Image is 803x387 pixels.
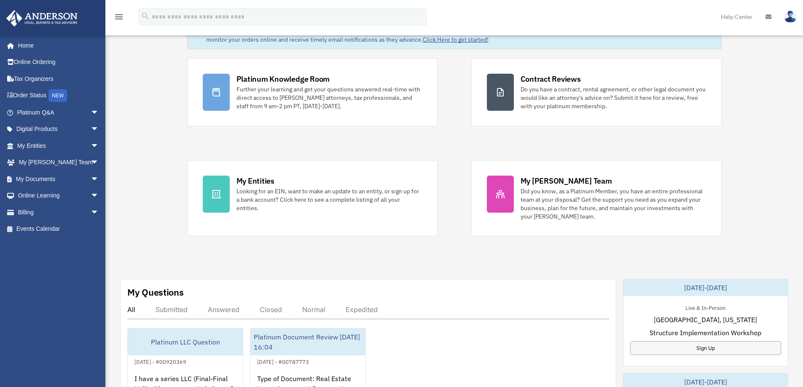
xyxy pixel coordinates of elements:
a: Click Here to get started! [423,36,489,43]
a: Sign Up [630,341,781,355]
a: Tax Organizers [6,70,112,87]
a: My [PERSON_NAME] Teamarrow_drop_down [6,154,112,171]
div: Normal [302,305,325,314]
div: My Questions [127,286,184,299]
span: [GEOGRAPHIC_DATA], [US_STATE] [654,315,757,325]
a: My Entitiesarrow_drop_down [6,137,112,154]
div: My [PERSON_NAME] Team [521,176,612,186]
div: [DATE] - #00920369 [128,357,193,366]
div: Live & In-Person [679,303,732,312]
span: arrow_drop_down [91,187,107,205]
span: arrow_drop_down [91,104,107,121]
a: Order StatusNEW [6,87,112,104]
a: Online Learningarrow_drop_down [6,187,112,204]
div: Platinum Knowledge Room [236,74,330,84]
i: search [141,11,150,21]
span: arrow_drop_down [91,154,107,171]
div: NEW [48,89,67,102]
div: Platinum LLC Question [128,328,243,355]
div: Expedited [346,305,378,314]
a: Platinum Q&Aarrow_drop_down [6,104,112,121]
a: Digital Productsarrow_drop_down [6,121,112,138]
a: menu [114,15,124,22]
span: arrow_drop_down [91,137,107,155]
a: My Documentsarrow_drop_down [6,171,112,187]
div: Did you know, as a Platinum Member, you have an entire professional team at your disposal? Get th... [521,187,706,221]
div: Looking for an EIN, want to make an update to an entity, or sign up for a bank account? Click her... [236,187,422,212]
img: User Pic [784,11,797,23]
div: Further your learning and get your questions answered real-time with direct access to [PERSON_NAM... [236,85,422,110]
a: Home [6,37,107,54]
div: Closed [260,305,282,314]
div: [DATE] - #00787773 [250,357,316,366]
div: My Entities [236,176,274,186]
a: Online Ordering [6,54,112,71]
div: Contract Reviews [521,74,581,84]
a: Platinum Knowledge Room Further your learning and get your questions answered real-time with dire... [187,58,438,126]
img: Anderson Advisors Platinum Portal [4,10,80,27]
div: Platinum Document Review [DATE] 16:04 [250,328,365,355]
a: Contract Reviews Do you have a contract, rental agreement, or other legal document you would like... [471,58,722,126]
div: Do you have a contract, rental agreement, or other legal document you would like an attorney's ad... [521,85,706,110]
div: [DATE]-[DATE] [623,279,788,296]
span: arrow_drop_down [91,204,107,221]
span: arrow_drop_down [91,121,107,138]
a: Billingarrow_drop_down [6,204,112,221]
span: Structure Implementation Workshop [650,328,761,338]
a: My Entities Looking for an EIN, want to make an update to an entity, or sign up for a bank accoun... [187,160,438,236]
span: arrow_drop_down [91,171,107,188]
a: My [PERSON_NAME] Team Did you know, as a Platinum Member, you have an entire professional team at... [471,160,722,236]
i: menu [114,12,124,22]
div: Submitted [156,305,188,314]
a: Events Calendar [6,221,112,238]
div: All [127,305,135,314]
div: Answered [208,305,239,314]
